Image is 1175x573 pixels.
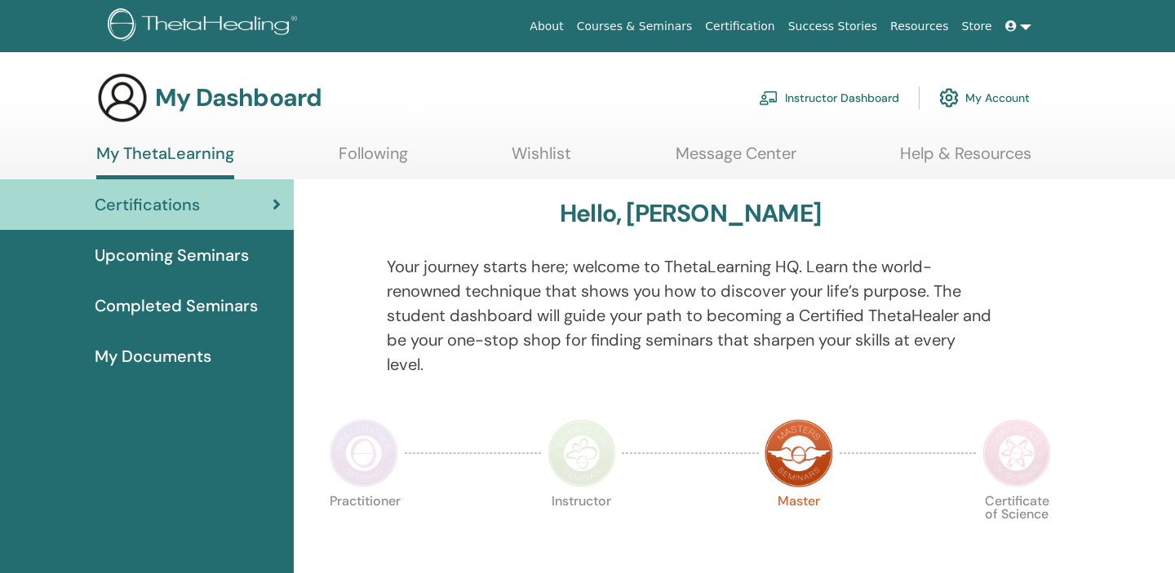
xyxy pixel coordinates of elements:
span: Completed Seminars [95,293,258,318]
a: Help & Resources [900,143,1031,175]
a: My Account [939,80,1030,116]
img: chalkboard-teacher.svg [759,90,778,105]
span: Upcoming Seminars [95,243,249,267]
img: Instructor [548,419,616,487]
h3: My Dashboard [155,83,321,112]
a: Store [956,11,999,42]
span: My Documents [95,344,211,368]
img: generic-user-icon.jpg [96,72,149,124]
p: Instructor [548,495,616,563]
p: Master [765,495,833,563]
a: Resources [884,11,956,42]
img: Practitioner [330,419,398,487]
p: Practitioner [330,495,398,563]
img: Master [765,419,833,487]
a: Wishlist [512,143,571,175]
a: Instructor Dashboard [759,80,899,116]
a: Success Stories [782,11,884,42]
p: Certificate of Science [982,495,1051,563]
h3: Hello, [PERSON_NAME] [560,199,821,228]
a: Following [339,143,408,175]
img: cog.svg [939,84,959,112]
span: Certifications [95,192,200,217]
a: My ThetaLearning [96,143,234,179]
a: Courses & Seminars [570,11,699,42]
a: Message Center [676,143,796,175]
img: logo.png [108,8,303,45]
p: Your journey starts here; welcome to ThetaLearning HQ. Learn the world-renowned technique that sh... [387,254,995,377]
img: Certificate of Science [982,419,1051,487]
a: Certification [698,11,781,42]
a: About [523,11,570,42]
